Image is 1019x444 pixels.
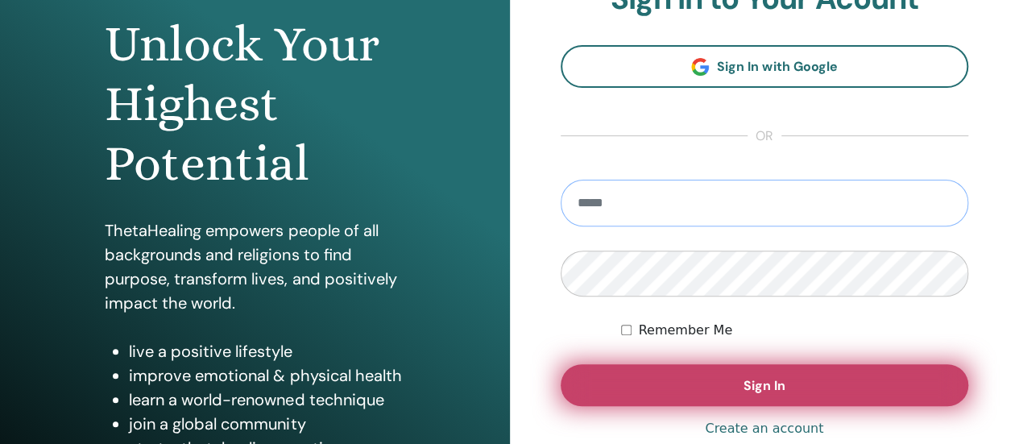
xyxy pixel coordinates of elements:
[129,339,404,363] li: live a positive lifestyle
[129,412,404,436] li: join a global community
[638,321,732,340] label: Remember Me
[717,58,837,75] span: Sign In with Google
[705,419,823,438] a: Create an account
[561,45,969,88] a: Sign In with Google
[129,388,404,412] li: learn a world-renowned technique
[621,321,968,340] div: Keep me authenticated indefinitely or until I manually logout
[105,218,404,315] p: ThetaHealing empowers people of all backgrounds and religions to find purpose, transform lives, a...
[129,363,404,388] li: improve emotional & physical health
[748,127,781,146] span: or
[105,15,404,194] h1: Unlock Your Highest Potential
[561,364,969,406] button: Sign In
[744,377,785,394] span: Sign In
